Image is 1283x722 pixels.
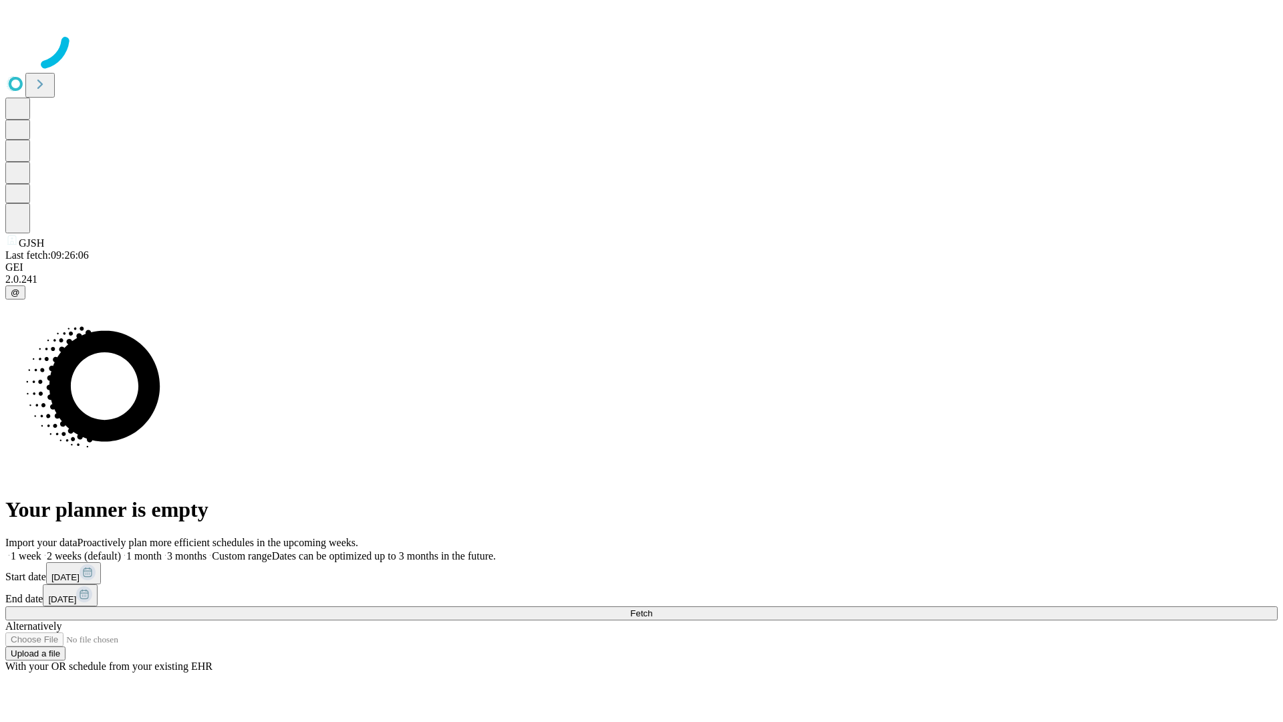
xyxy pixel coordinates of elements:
[51,572,80,582] span: [DATE]
[5,273,1278,285] div: 2.0.241
[5,537,78,548] span: Import your data
[272,550,496,562] span: Dates can be optimized up to 3 months in the future.
[630,608,652,618] span: Fetch
[11,550,41,562] span: 1 week
[5,261,1278,273] div: GEI
[5,660,212,672] span: With your OR schedule from your existing EHR
[5,562,1278,584] div: Start date
[5,497,1278,522] h1: Your planner is empty
[5,249,89,261] span: Last fetch: 09:26:06
[5,620,61,632] span: Alternatively
[78,537,358,548] span: Proactively plan more efficient schedules in the upcoming weeks.
[126,550,162,562] span: 1 month
[212,550,271,562] span: Custom range
[11,287,20,297] span: @
[5,285,25,299] button: @
[43,584,98,606] button: [DATE]
[47,550,121,562] span: 2 weeks (default)
[19,237,44,249] span: GJSH
[5,606,1278,620] button: Fetch
[48,594,76,604] span: [DATE]
[46,562,101,584] button: [DATE]
[5,646,65,660] button: Upload a file
[167,550,206,562] span: 3 months
[5,584,1278,606] div: End date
